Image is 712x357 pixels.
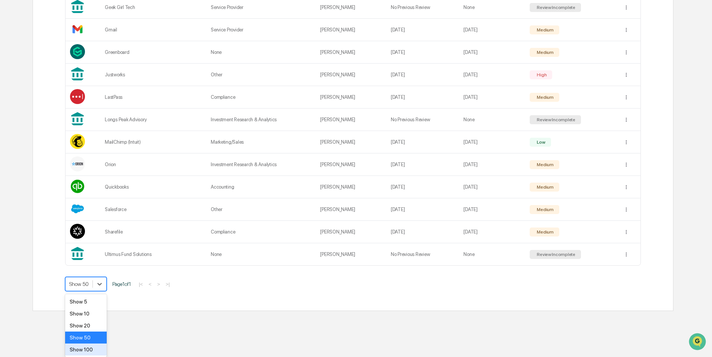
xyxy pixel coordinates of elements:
[535,229,553,235] div: Medium
[105,251,202,257] div: Ultimus Fund Solutions
[105,27,202,33] div: Gmail
[74,127,91,132] span: Pylon
[316,176,386,198] td: [PERSON_NAME]
[105,139,202,145] div: MailChimp (Intuit)
[51,91,96,105] a: 🗄️Attestations
[54,95,60,101] div: 🗄️
[535,207,553,212] div: Medium
[459,41,525,64] td: [DATE]
[105,49,202,55] div: Greenboard
[535,50,553,55] div: Medium
[316,41,386,64] td: [PERSON_NAME]
[105,184,202,190] div: Quickbooks
[459,109,525,131] td: None
[127,59,136,68] button: Start new chat
[25,65,95,71] div: We're available if you need us!
[316,153,386,176] td: [PERSON_NAME]
[7,95,13,101] div: 🖐️
[206,131,316,153] td: Marketing/Sales
[316,243,386,265] td: [PERSON_NAME]
[105,4,202,10] div: Geek Girl Tech
[70,22,85,37] img: Vendor Logo
[316,198,386,221] td: [PERSON_NAME]
[70,156,85,171] img: Vendor Logo
[105,117,202,122] div: Longs Peak Advisory
[206,64,316,86] td: Other
[386,86,459,109] td: [DATE]
[459,131,525,153] td: [DATE]
[105,207,202,212] div: Salesforce
[15,109,47,116] span: Data Lookup
[535,162,553,167] div: Medium
[206,19,316,41] td: Service Provider
[386,176,459,198] td: [DATE]
[386,64,459,86] td: [DATE]
[386,243,459,265] td: No Previous Review
[206,221,316,243] td: Compliance
[112,281,131,287] span: Page 1 of 1
[163,281,172,287] button: >|
[7,57,21,71] img: 1746055101610-c473b297-6a78-478c-a979-82029cc54cd1
[70,201,85,216] img: Vendor Logo
[70,89,85,104] img: Vendor Logo
[459,86,525,109] td: [DATE]
[206,176,316,198] td: Accounting
[535,117,575,122] div: Review Incomplete
[688,332,708,353] iframe: Open customer support
[535,184,553,190] div: Medium
[15,94,48,102] span: Preclearance
[386,41,459,64] td: [DATE]
[155,281,162,287] button: >
[7,16,136,28] p: How can we help?
[206,41,316,64] td: None
[105,229,202,235] div: Sharefile
[206,86,316,109] td: Compliance
[316,131,386,153] td: [PERSON_NAME]
[65,320,107,332] div: Show 20
[70,224,85,239] img: Vendor Logo
[70,179,85,194] img: Vendor Logo
[535,252,575,257] div: Review Incomplete
[316,221,386,243] td: [PERSON_NAME]
[316,86,386,109] td: [PERSON_NAME]
[535,140,545,145] div: Low
[65,296,107,308] div: Show 5
[65,344,107,356] div: Show 100
[65,308,107,320] div: Show 10
[206,109,316,131] td: Investment Research & Analytics
[459,153,525,176] td: [DATE]
[535,95,553,100] div: Medium
[459,243,525,265] td: None
[459,19,525,41] td: [DATE]
[137,281,145,287] button: |<
[316,64,386,86] td: [PERSON_NAME]
[535,5,575,10] div: Review Incomplete
[459,176,525,198] td: [DATE]
[535,27,553,33] div: Medium
[62,94,93,102] span: Attestations
[535,72,547,77] div: High
[386,221,459,243] td: [DATE]
[206,153,316,176] td: Investment Research & Analytics
[386,109,459,131] td: No Previous Review
[4,106,50,119] a: 🔎Data Lookup
[206,198,316,221] td: Other
[25,57,123,65] div: Start new chat
[146,281,154,287] button: <
[105,94,202,100] div: LastPass
[459,64,525,86] td: [DATE]
[65,332,107,344] div: Show 50
[206,243,316,265] td: None
[53,126,91,132] a: Powered byPylon
[386,153,459,176] td: [DATE]
[316,19,386,41] td: [PERSON_NAME]
[459,198,525,221] td: [DATE]
[70,134,85,149] img: Vendor Logo
[105,162,202,167] div: Orion
[70,44,85,59] img: Vendor Logo
[7,109,13,115] div: 🔎
[316,109,386,131] td: [PERSON_NAME]
[459,221,525,243] td: [DATE]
